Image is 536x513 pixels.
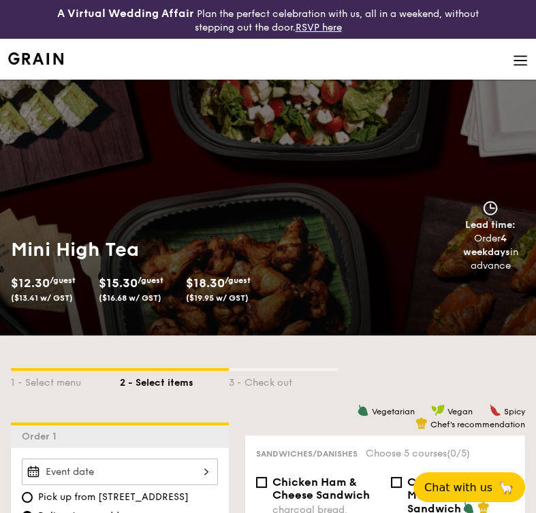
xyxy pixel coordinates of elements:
img: icon-clock.2db775ea.svg [480,201,501,216]
img: icon-vegan.f8ff3823.svg [431,404,445,416]
h4: A Virtual Wedding Affair [57,5,194,22]
span: Chicken Ham & Cheese Sandwich [272,476,370,501]
span: Lead time: [465,219,516,231]
div: 3 - Check out [229,371,338,390]
div: 2 - Select items [120,371,229,390]
img: Grain [8,52,63,65]
img: icon-vegetarian.fe4039eb.svg [357,404,369,416]
div: Order in advance [450,232,531,273]
span: Vegan [447,407,473,416]
span: ($19.95 w/ GST) [186,293,249,303]
span: Chef's recommendation [430,420,525,429]
span: Sandwiches/Danishes [256,449,358,459]
div: Plan the perfect celebration with us, all in a weekend, without stepping out the door. [45,5,492,33]
span: 🦙 [498,480,514,495]
a: RSVP here [295,22,341,33]
a: Logotype [8,52,63,65]
div: 1 - Select menu [11,371,120,390]
span: Vegetarian [372,407,415,416]
span: (0/5) [447,448,470,459]
h1: Mini High Tea [11,237,263,262]
span: $15.30 [98,276,137,291]
span: $12.30 [11,276,50,291]
button: Chat with us🦙 [413,472,525,502]
input: Chicken Ham & Cheese Sandwichcharcoal bread, chicken ham, sliced cheese [256,477,267,488]
img: icon-hamburger-menu.db5d7e83.svg [513,53,528,68]
img: icon-chef-hat.a58ddaea.svg [415,417,428,429]
img: icon-spicy.37a8142b.svg [489,404,501,416]
input: Chunky Egg Mayonnaise Sandwich[PERSON_NAME], mayonnaise, chunky egg spread [391,477,402,488]
span: Pick up from [STREET_ADDRESS] [38,491,189,504]
span: Order 1 [22,431,62,442]
input: Event date [22,459,218,485]
span: Choose 5 courses [366,448,470,459]
span: /guest [225,276,251,285]
span: Chat with us [424,481,492,494]
span: ($16.68 w/ GST) [98,293,161,303]
span: $18.30 [186,276,225,291]
input: Pick up from [STREET_ADDRESS] [22,492,33,503]
span: /guest [137,276,163,285]
span: /guest [50,276,76,285]
span: Spicy [504,407,525,416]
span: ($13.41 w/ GST) [11,293,73,303]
